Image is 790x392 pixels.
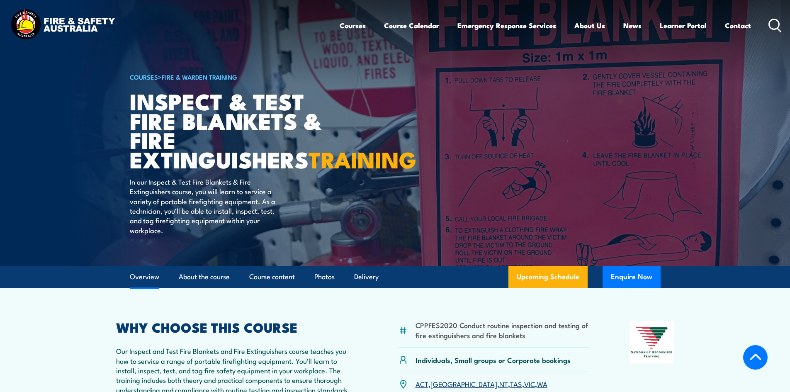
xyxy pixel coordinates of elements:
p: , , , , , [416,379,547,389]
a: TAS [510,379,522,389]
a: About the course [179,266,230,288]
p: In our Inspect & Test Fire Blankets & Fire Extinguishers course, you will learn to service a vari... [130,177,281,235]
a: WA [537,379,547,389]
a: Courses [340,15,366,37]
a: Overview [130,266,159,288]
li: CPPFES2020 Conduct routine inspection and testing of fire extinguishers and fire blankets [416,320,589,340]
a: Delivery [354,266,379,288]
a: VIC [524,379,535,389]
p: Individuals, Small groups or Corporate bookings [416,355,571,365]
strong: TRAINING [309,141,416,176]
a: [GEOGRAPHIC_DATA] [430,379,497,389]
a: Course Calendar [384,15,439,37]
button: Enquire Now [603,266,661,288]
h1: Inspect & Test Fire Blankets & Fire Extinguishers [130,91,335,169]
a: Course content [249,266,295,288]
a: Upcoming Schedule [508,266,588,288]
a: Learner Portal [660,15,707,37]
a: ACT [416,379,428,389]
h6: > [130,72,335,82]
a: Emergency Response Services [457,15,556,37]
a: Photos [314,266,335,288]
a: Contact [725,15,751,37]
a: News [623,15,642,37]
a: About Us [574,15,605,37]
h2: WHY CHOOSE THIS COURSE [116,321,358,333]
a: NT [499,379,508,389]
a: COURSES [130,72,158,81]
img: Nationally Recognised Training logo. [630,321,674,363]
a: Fire & Warden Training [162,72,237,81]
